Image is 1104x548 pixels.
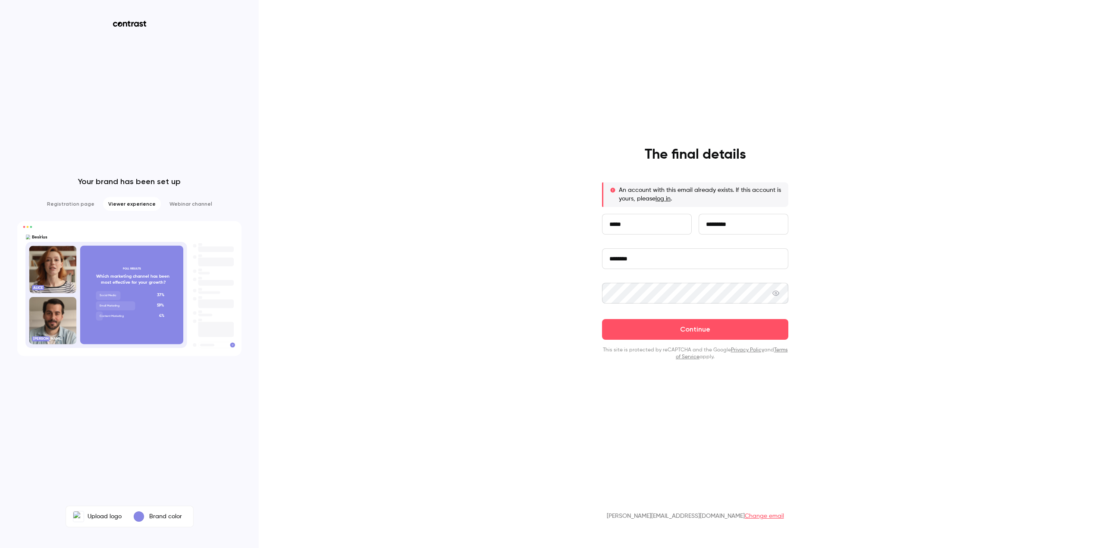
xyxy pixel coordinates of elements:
p: This site is protected by reCAPTCHA and the Google and apply. [602,347,788,360]
li: Registration page [42,197,100,211]
img: Besirius [73,511,84,522]
a: Change email [745,513,784,519]
button: Continue [602,319,788,340]
p: Brand color [149,512,182,521]
button: Brand color [127,508,191,525]
h4: The final details [645,146,746,163]
p: Your brand has been set up [78,176,181,187]
p: [PERSON_NAME][EMAIL_ADDRESS][DOMAIN_NAME] [607,512,784,520]
p: An account with this email already exists. If this account is yours, please . [619,186,781,203]
label: BesiriusUpload logo [68,508,127,525]
a: log in [655,196,671,202]
li: Webinar channel [164,197,217,211]
a: Privacy Policy [731,348,764,353]
li: Viewer experience [103,197,161,211]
